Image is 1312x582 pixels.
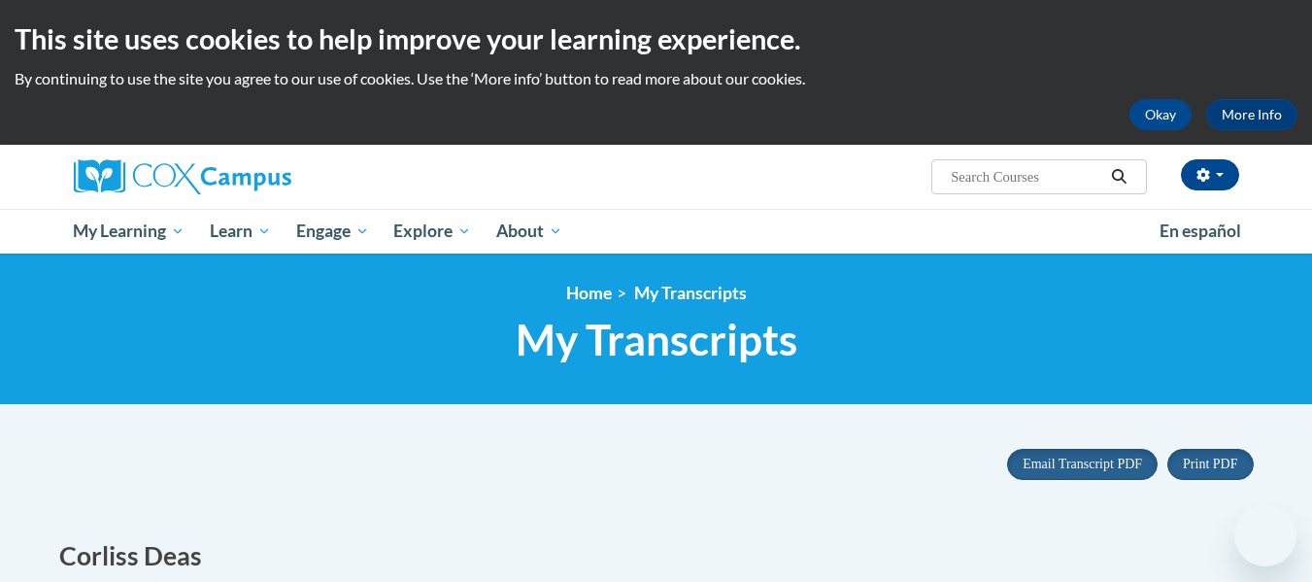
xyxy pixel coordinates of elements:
div: Main menu [45,209,1268,254]
span: Print PDF [1183,457,1237,471]
span: Learn [210,220,271,243]
button: Search [1104,165,1133,188]
span: En español [1160,221,1241,241]
span: Engage [296,220,369,243]
iframe: Button to launch messaging window [1234,504,1296,566]
span: Email Transcript PDF [1023,457,1142,471]
button: Email Transcript PDF [1007,449,1158,480]
span: Explore [393,220,471,243]
span: About [496,220,562,243]
a: About [484,209,575,254]
input: Search Courses [949,165,1104,188]
span: My Transcripts [634,283,747,303]
a: Learn [197,209,284,254]
a: My Learning [61,209,198,254]
a: More Info [1206,99,1297,130]
a: En español [1147,211,1254,252]
a: Cox Campus [74,159,443,194]
button: Okay [1129,99,1192,130]
img: Cox Campus [74,159,291,194]
a: Home [566,283,612,303]
span: My Learning [73,220,185,243]
h2: Corliss Deas [59,538,642,574]
a: Engage [284,209,382,254]
span: My Transcripts [516,314,797,365]
button: Print PDF [1167,449,1253,480]
h2: This site uses cookies to help improve your learning experience. [15,19,1297,58]
button: Account Settings [1181,159,1239,190]
p: By continuing to use the site you agree to our use of cookies. Use the ‘More info’ button to read... [15,68,1297,89]
a: Explore [381,209,484,254]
